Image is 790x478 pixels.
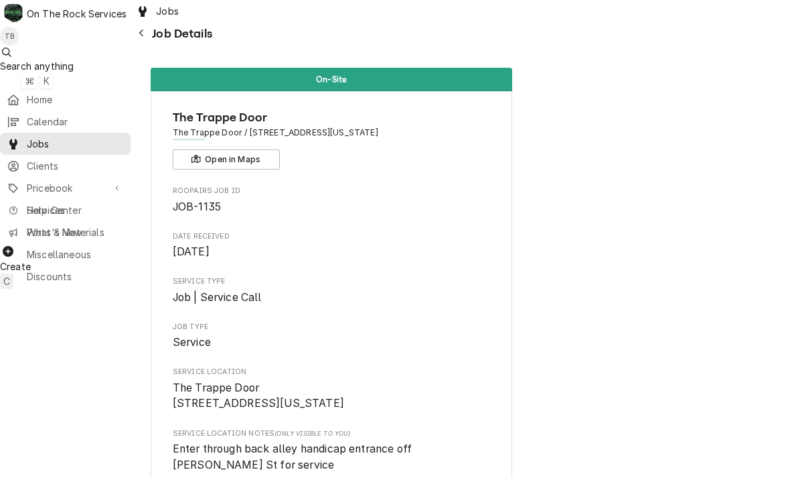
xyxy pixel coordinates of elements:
span: Enter through back alley handicap entrance off [PERSON_NAME] St for service [173,442,415,471]
span: Jobs [27,137,124,151]
span: Job Type [173,335,491,351]
div: Status [151,68,512,91]
div: On The Rock Services [27,7,127,21]
div: Service Location [173,367,491,412]
span: What's New [27,225,123,239]
span: Service Type [173,290,491,306]
span: On-Site [316,75,347,84]
span: Jobs [156,4,179,18]
span: Miscellaneous [27,247,124,261]
span: Address [173,127,491,139]
div: On The Rock Services's Avatar [4,4,23,23]
div: Service Type [173,276,491,305]
span: Date Received [173,231,491,242]
span: Job Type [173,322,491,333]
span: ⌘ [25,74,34,88]
span: Job | Service Call [173,291,262,304]
span: Service [173,336,211,349]
div: [object Object] [173,428,491,473]
span: Service Type [173,276,491,287]
div: O [4,4,23,23]
div: Client Information [173,109,491,170]
span: Discounts [27,270,124,284]
span: [object Object] [173,441,491,473]
span: Clients [27,159,124,173]
span: Roopairs Job ID [173,199,491,215]
span: JOB-1135 [173,200,221,213]
span: Pricebook [27,181,104,195]
button: Navigate back [131,22,152,44]
button: Open in Maps [173,150,280,170]
span: (Only Visible to You) [274,430,350,437]
span: Help Center [27,203,123,217]
span: Service Location [173,367,491,377]
span: Home [27,93,124,107]
span: Service Location [173,380,491,412]
span: Job Details [152,27,212,40]
span: The Trappe Door [STREET_ADDRESS][US_STATE] [173,381,344,410]
span: Service Location Notes [173,428,491,439]
span: Calendar [27,115,124,129]
div: Job Type [173,322,491,351]
span: Roopairs Job ID [173,186,491,196]
span: Date Received [173,244,491,260]
span: [DATE] [173,245,210,258]
div: Date Received [173,231,491,260]
div: Roopairs Job ID [173,186,491,215]
span: Name [173,109,491,127]
span: C [3,274,10,288]
span: K [44,74,50,88]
